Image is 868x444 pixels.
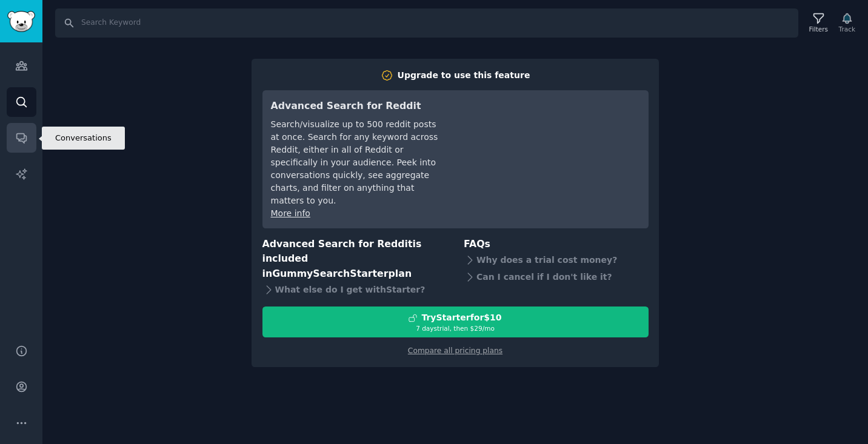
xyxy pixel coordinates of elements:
[271,99,441,114] h3: Advanced Search for Reddit
[262,281,447,298] div: What else do I get with Starter ?
[464,251,649,268] div: Why does a trial cost money?
[464,268,649,285] div: Can I cancel if I don't like it?
[408,346,502,355] a: Compare all pricing plans
[271,208,310,218] a: More info
[809,25,828,33] div: Filters
[272,268,388,279] span: GummySearch Starter
[262,237,447,282] h3: Advanced Search for Reddit is included in plan
[421,311,501,324] div: Try Starter for $10
[262,306,649,337] button: TryStarterfor$107 daystrial, then $29/mo
[271,118,441,207] div: Search/visualize up to 500 reddit posts at once. Search for any keyword across Reddit, either in ...
[458,99,640,190] iframe: YouTube video player
[398,69,530,82] div: Upgrade to use this feature
[55,8,798,38] input: Search Keyword
[7,11,35,32] img: GummySearch logo
[464,237,649,252] h3: FAQs
[263,324,648,333] div: 7 days trial, then $ 29 /mo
